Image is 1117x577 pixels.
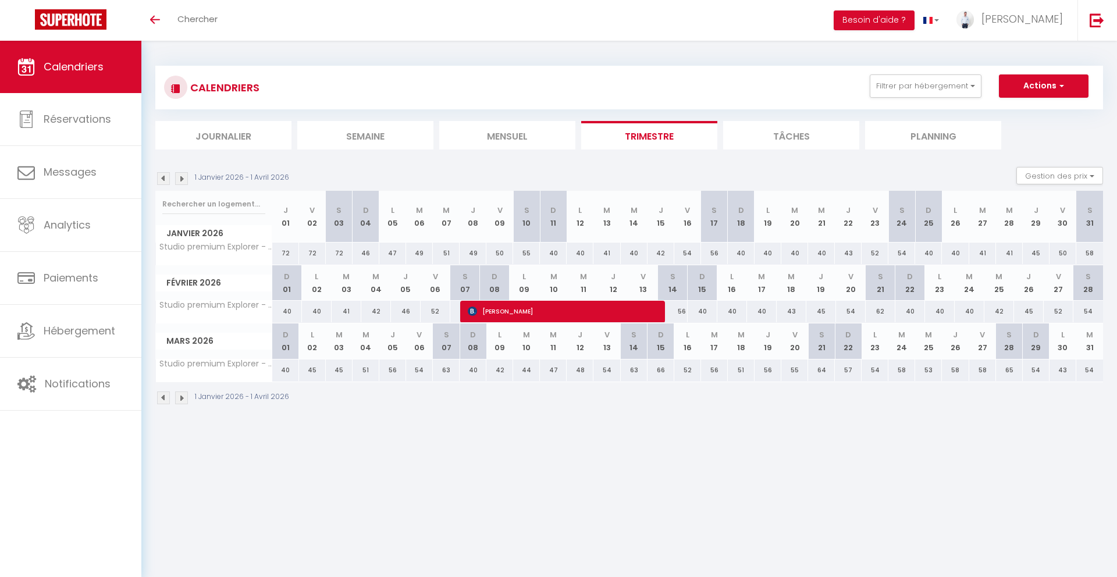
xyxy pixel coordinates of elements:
[925,265,955,301] th: 23
[406,359,433,381] div: 54
[272,301,302,322] div: 40
[996,191,1023,243] th: 28
[995,271,1002,282] abbr: M
[781,359,808,381] div: 55
[299,243,326,264] div: 72
[915,191,942,243] th: 25
[379,359,406,381] div: 56
[648,191,674,243] th: 15
[1044,265,1073,301] th: 27
[819,271,823,282] abbr: J
[540,323,567,359] th: 11
[1050,323,1076,359] th: 30
[808,359,835,381] div: 64
[806,265,836,301] th: 19
[406,243,433,264] div: 49
[621,243,648,264] div: 40
[730,271,734,282] abbr: L
[755,359,781,381] div: 56
[336,329,343,340] abbr: M
[156,333,272,350] span: Mars 2026
[996,323,1023,359] th: 28
[792,329,798,340] abbr: V
[195,172,289,183] p: 1 Janvier 2026 - 1 Avril 2026
[302,265,332,301] th: 02
[996,359,1023,381] div: 65
[272,323,299,359] th: 01
[836,265,866,301] th: 20
[979,205,986,216] abbr: M
[942,243,969,264] div: 40
[926,205,931,216] abbr: D
[513,359,540,381] div: 44
[836,301,866,322] div: 54
[567,243,593,264] div: 40
[433,271,438,282] abbr: V
[981,12,1063,26] span: [PERSON_NAME]
[835,323,862,359] th: 22
[1076,243,1103,264] div: 58
[513,323,540,359] th: 10
[463,271,468,282] abbr: S
[835,359,862,381] div: 57
[969,243,996,264] div: 41
[1086,271,1091,282] abbr: S
[580,271,587,282] abbr: M
[450,265,480,301] th: 07
[470,329,476,340] abbr: D
[460,191,486,243] th: 08
[299,191,326,243] th: 02
[158,359,274,368] span: Studio premium Explorer - Arrivée autonome 24/24h
[272,191,299,243] th: 01
[433,191,460,243] th: 07
[866,301,895,322] div: 62
[670,271,675,282] abbr: S
[942,359,969,381] div: 58
[433,359,460,381] div: 63
[870,74,981,98] button: Filtrer par hébergement
[846,205,851,216] abbr: J
[1073,265,1103,301] th: 28
[444,329,449,340] abbr: S
[631,205,638,216] abbr: M
[155,121,291,149] li: Journalier
[343,271,350,282] abbr: M
[486,243,513,264] div: 50
[391,301,421,322] div: 46
[685,205,690,216] abbr: V
[966,271,973,282] abbr: M
[156,225,272,242] span: Janvier 2026
[372,271,379,282] abbr: M
[699,271,705,282] abbr: D
[326,359,353,381] div: 45
[728,359,755,381] div: 51
[578,205,582,216] abbr: L
[984,265,1014,301] th: 25
[777,301,806,322] div: 43
[674,243,701,264] div: 54
[747,265,777,301] th: 17
[406,323,433,359] th: 06
[35,9,106,30] img: Super Booking
[621,191,648,243] th: 14
[581,121,717,149] li: Trimestre
[808,191,835,243] th: 21
[353,359,379,381] div: 51
[1050,359,1076,381] div: 43
[406,191,433,243] th: 06
[781,191,808,243] th: 20
[603,205,610,216] abbr: M
[954,205,957,216] abbr: L
[1076,359,1103,381] div: 54
[177,13,218,25] span: Chercher
[938,271,941,282] abbr: L
[471,205,475,216] abbr: J
[895,301,925,322] div: 40
[497,205,503,216] abbr: V
[808,243,835,264] div: 40
[925,301,955,322] div: 40
[818,205,825,216] abbr: M
[44,165,97,179] span: Messages
[641,271,646,282] abbr: V
[315,271,318,282] abbr: L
